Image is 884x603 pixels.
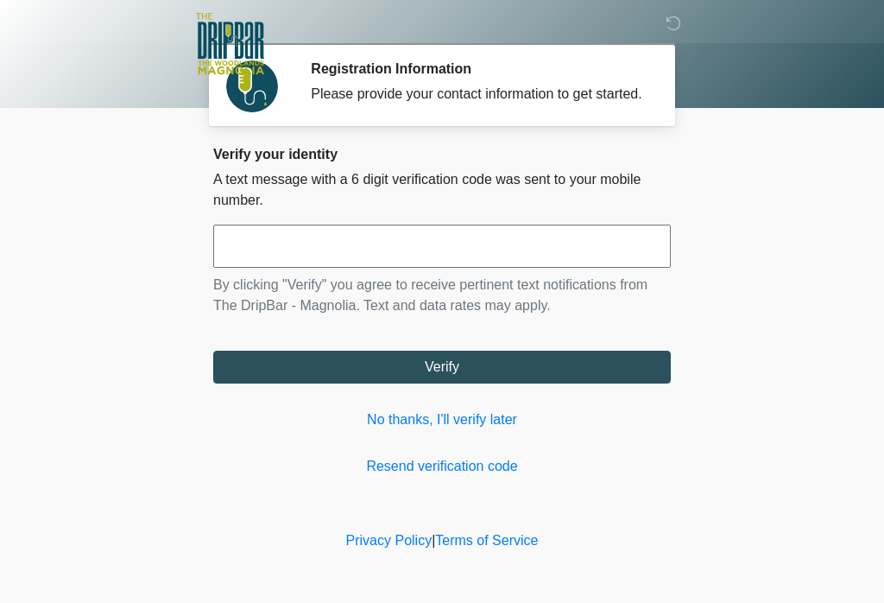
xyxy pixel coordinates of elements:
[311,84,645,105] div: Please provide your contact information to get started.
[213,169,671,211] p: A text message with a 6 digit verification code was sent to your mobile number.
[213,409,671,430] a: No thanks, I'll verify later
[213,456,671,477] a: Resend verification code
[213,275,671,316] p: By clicking "Verify" you agree to receive pertinent text notifications from The DripBar - Magnoli...
[196,13,264,76] img: The DripBar - Magnolia Logo
[346,533,433,548] a: Privacy Policy
[435,533,538,548] a: Terms of Service
[213,146,671,162] h2: Verify your identity
[432,533,435,548] a: |
[213,351,671,384] button: Verify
